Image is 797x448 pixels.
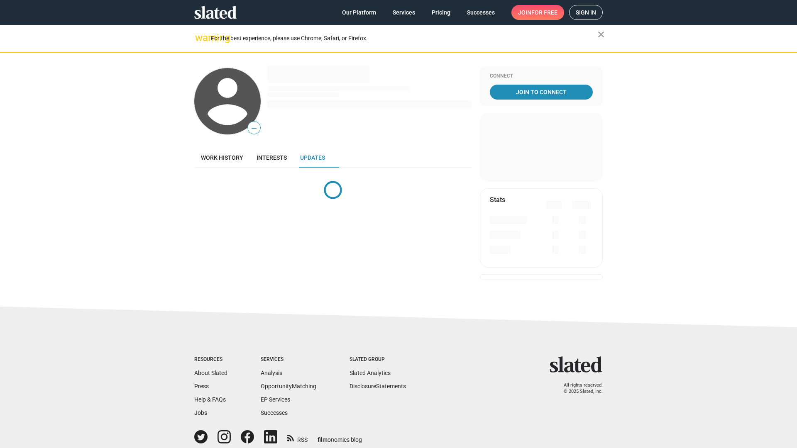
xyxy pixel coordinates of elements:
a: OpportunityMatching [261,383,316,390]
a: Help & FAQs [194,396,226,403]
span: for free [531,5,557,20]
span: film [318,436,328,443]
a: Sign in [569,5,603,20]
span: Our Platform [342,5,376,20]
a: Updates [293,148,332,168]
a: Our Platform [335,5,383,20]
a: Successes [261,409,288,416]
mat-icon: warning [195,33,205,43]
a: Joinfor free [511,5,564,20]
a: Jobs [194,409,207,416]
a: Interests [250,148,293,168]
a: Slated Analytics [350,370,391,376]
a: RSS [287,431,308,444]
a: About Slated [194,370,227,376]
span: Pricing [432,5,450,20]
mat-icon: close [596,29,606,39]
div: Services [261,356,316,363]
span: Updates [300,154,325,161]
a: Pricing [425,5,457,20]
span: Interests [257,154,287,161]
span: — [248,123,260,134]
a: DisclosureStatements [350,383,406,390]
mat-card-title: Stats [490,195,505,204]
span: Join To Connect [491,85,591,100]
div: Connect [490,73,593,80]
span: Join [518,5,557,20]
div: Slated Group [350,356,406,363]
span: Work history [201,154,243,161]
span: Sign in [576,5,596,19]
div: Resources [194,356,227,363]
a: Successes [460,5,501,20]
a: Press [194,383,209,390]
span: Successes [467,5,495,20]
p: All rights reserved. © 2025 Slated, Inc. [555,382,603,394]
a: Analysis [261,370,282,376]
span: Services [393,5,415,20]
a: EP Services [261,396,290,403]
a: Services [386,5,422,20]
div: For the best experience, please use Chrome, Safari, or Firefox. [211,33,598,44]
a: Join To Connect [490,85,593,100]
a: Work history [194,148,250,168]
a: filmonomics blog [318,429,362,444]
